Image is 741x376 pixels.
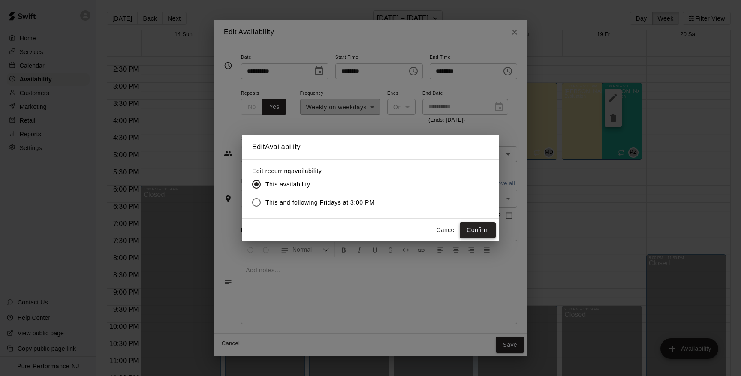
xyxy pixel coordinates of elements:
[265,180,310,189] span: This availability
[432,222,460,238] button: Cancel
[265,198,374,207] span: This and following Fridays at 3:00 PM
[460,222,496,238] button: Confirm
[252,167,381,175] label: Edit recurring availability
[242,135,499,159] h2: Edit Availability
